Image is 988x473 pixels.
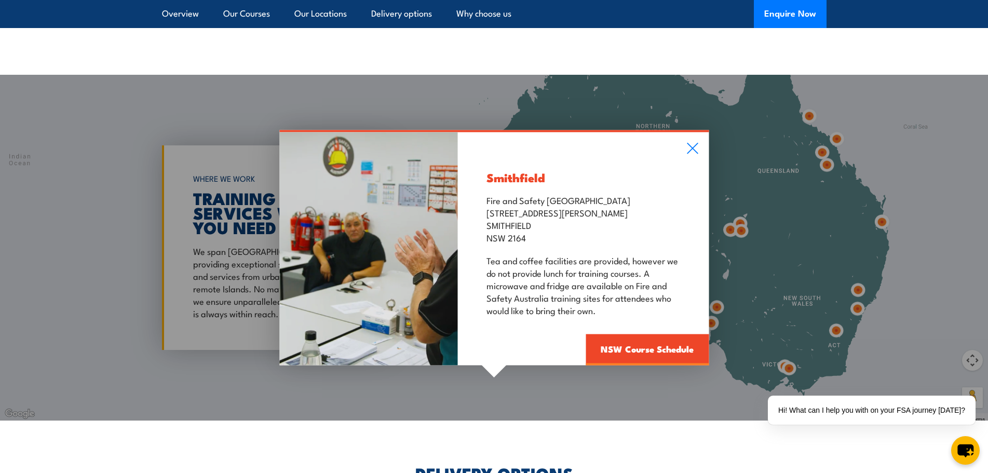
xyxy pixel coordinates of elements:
button: chat-button [951,436,980,465]
img: Fire Extinguisher Classroom Training [279,132,458,366]
div: Hi! What can I help you with on your FSA journey [DATE]? [768,396,976,425]
a: NSW Course Schedule [586,334,709,366]
h3: Smithfield [486,171,680,183]
p: Fire and Safety [GEOGRAPHIC_DATA] [STREET_ADDRESS][PERSON_NAME] SMITHFIELD NSW 2164 [486,194,680,244]
p: Tea and coffee facilities are provided, however we do not provide lunch for training courses. A m... [486,254,680,316]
